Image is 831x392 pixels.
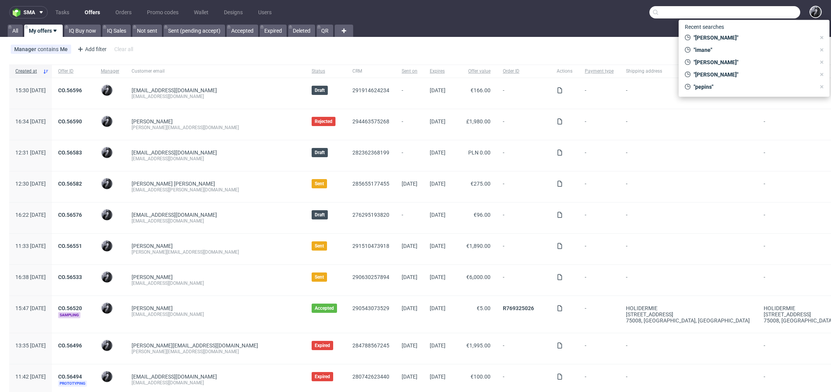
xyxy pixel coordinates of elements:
span: CRM [352,68,389,75]
span: £1,980.00 [466,118,491,125]
span: Sent on [402,68,417,75]
span: Prototyping [58,380,87,387]
span: €100.00 [471,374,491,380]
span: - [585,149,614,162]
span: €1,995.00 [466,342,491,349]
a: 276295193820 [352,212,389,218]
span: - [503,181,544,193]
a: CO.56590 [58,118,82,125]
a: CO.56551 [58,243,82,249]
span: [EMAIL_ADDRESS][DOMAIN_NAME] [132,212,217,218]
span: Order ID [503,68,544,75]
img: Philippe Dubuy [102,178,112,189]
span: - [402,212,417,224]
span: €96.00 [474,212,491,218]
div: [PERSON_NAME][EMAIL_ADDRESS][DOMAIN_NAME] [132,249,299,255]
div: [PERSON_NAME][EMAIL_ADDRESS][DOMAIN_NAME] [132,349,299,355]
a: 284788567245 [352,342,389,349]
span: [DATE] [402,243,417,249]
a: [PERSON_NAME] [132,118,173,125]
span: - [503,243,544,255]
button: sma [9,6,48,18]
div: [STREET_ADDRESS] [626,311,751,317]
span: [DATE] [430,342,446,349]
img: Philippe Dubuy [102,303,112,314]
span: - [626,243,751,255]
span: [DATE] [430,374,446,380]
span: [DATE] [402,181,417,187]
span: - [585,305,614,324]
a: 291914624234 [352,87,389,93]
span: 11:33 [DATE] [15,243,46,249]
a: IQ Buy now [64,25,101,37]
a: Accepted [227,25,258,37]
div: [EMAIL_ADDRESS][DOMAIN_NAME] [132,93,299,100]
a: CO.56494 [58,374,82,380]
span: Customer email [132,68,299,75]
span: Sent [315,243,324,249]
span: "[PERSON_NAME]" [691,71,816,78]
a: IQ Sales [102,25,131,37]
div: [EMAIL_ADDRESS][DOMAIN_NAME] [132,311,299,317]
span: sma [23,10,35,15]
span: Draft [315,149,325,156]
span: - [503,118,544,131]
span: 15:30 [DATE] [15,87,46,93]
span: €1,890.00 [466,243,491,249]
a: QR [317,25,333,37]
span: - [626,149,751,162]
span: Offer ID [58,68,88,75]
div: [EMAIL_ADDRESS][DOMAIN_NAME] [132,156,299,162]
span: "pepins" [691,83,816,91]
span: €5.00 [477,305,491,311]
div: Clear all [113,44,135,55]
a: 291510473918 [352,243,389,249]
a: [PERSON_NAME] [PERSON_NAME] [132,181,215,187]
span: PLN 0.00 [468,149,491,156]
span: 16:22 [DATE] [15,212,46,218]
span: [DATE] [402,274,417,280]
span: Rejected [315,118,332,125]
a: Sent (pending accept) [164,25,225,37]
a: [PERSON_NAME] [132,305,173,311]
span: - [626,118,751,131]
span: Sent [315,274,324,280]
span: - [626,212,751,224]
span: - [503,274,544,286]
span: - [585,181,614,193]
a: CO.56582 [58,181,82,187]
span: - [585,212,614,224]
img: Philippe Dubuy [810,7,821,17]
a: CO.56583 [58,149,82,156]
a: 290543073529 [352,305,389,311]
span: Shipping address [626,68,751,75]
span: "imane" [691,46,816,54]
span: Payment type [585,68,614,75]
span: - [585,374,614,387]
div: [EMAIL_ADDRESS][DOMAIN_NAME] [132,380,299,386]
a: Offers [80,6,105,18]
a: CO.56496 [58,342,82,349]
img: Philippe Dubuy [102,340,112,351]
span: 16:38 [DATE] [15,274,46,280]
span: [EMAIL_ADDRESS][DOMAIN_NAME] [132,149,217,156]
a: [PERSON_NAME] [132,243,173,249]
span: - [503,149,544,162]
div: [EMAIL_ADDRESS][DOMAIN_NAME] [132,280,299,286]
span: €275.00 [471,181,491,187]
a: Deleted [288,25,315,37]
a: CO.56533 [58,274,82,280]
span: - [626,274,751,286]
a: Designs [219,6,247,18]
span: [DATE] [402,305,417,311]
span: Draft [315,87,325,93]
span: [DATE] [430,274,446,280]
span: [EMAIL_ADDRESS][DOMAIN_NAME] [132,87,217,93]
span: - [585,274,614,286]
span: €166.00 [471,87,491,93]
div: HOLIDERMIE [626,305,751,311]
img: Philippe Dubuy [102,85,112,96]
div: Add filter [74,43,108,55]
img: Philippe Dubuy [102,147,112,158]
span: - [503,342,544,355]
